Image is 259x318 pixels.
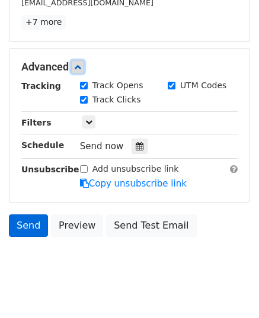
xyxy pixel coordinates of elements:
[200,261,259,318] iframe: Chat Widget
[92,79,143,92] label: Track Opens
[21,118,52,127] strong: Filters
[21,15,66,30] a: +7 more
[21,81,61,91] strong: Tracking
[21,140,64,150] strong: Schedule
[92,163,179,175] label: Add unsubscribe link
[21,60,238,73] h5: Advanced
[80,178,187,189] a: Copy unsubscribe link
[180,79,226,92] label: UTM Codes
[92,94,141,106] label: Track Clicks
[106,214,196,237] a: Send Test Email
[51,214,103,237] a: Preview
[80,141,124,152] span: Send now
[21,165,79,174] strong: Unsubscribe
[9,214,48,237] a: Send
